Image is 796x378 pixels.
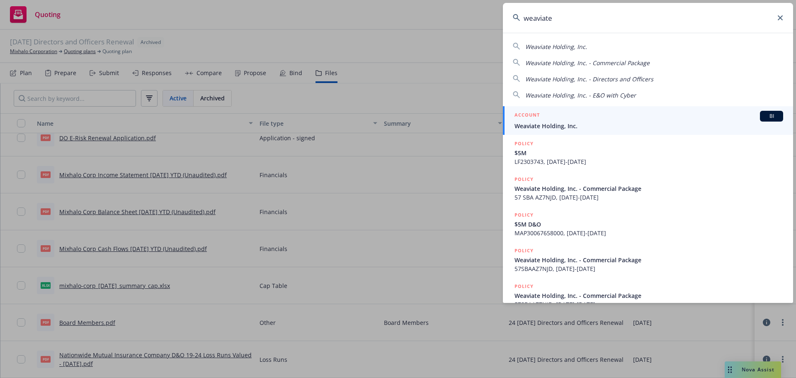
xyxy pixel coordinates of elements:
[514,175,534,183] h5: POLICY
[503,278,793,313] a: POLICYWeaviate Holding, Inc. - Commercial Package57SBAAZ7NJD, [DATE]-[DATE]
[514,264,783,273] span: 57SBAAZ7NJD, [DATE]-[DATE]
[514,139,534,148] h5: POLICY
[503,171,793,206] a: POLICYWeaviate Holding, Inc. - Commercial Package57 SBA AZ7NJD, [DATE]-[DATE]
[525,75,653,83] span: Weaviate Holding, Inc. - Directors and Officers
[503,206,793,242] a: POLICY$5M D&OMAP30067658000, [DATE]-[DATE]
[763,112,780,120] span: BI
[525,91,636,99] span: Weaviate Holding, Inc. - E&O with Cyber
[503,3,793,33] input: Search...
[514,229,783,237] span: MAP30067658000, [DATE]-[DATE]
[514,282,534,290] h5: POLICY
[514,291,783,300] span: Weaviate Holding, Inc. - Commercial Package
[514,256,783,264] span: Weaviate Holding, Inc. - Commercial Package
[514,220,783,229] span: $5M D&O
[514,111,540,121] h5: ACCOUNT
[514,246,534,255] h5: POLICY
[514,193,783,202] span: 57 SBA AZ7NJD, [DATE]-[DATE]
[514,211,534,219] h5: POLICY
[525,59,650,67] span: Weaviate Holding, Inc. - Commercial Package
[514,157,783,166] span: LF2303743, [DATE]-[DATE]
[514,122,783,130] span: Weaviate Holding, Inc.
[503,242,793,278] a: POLICYWeaviate Holding, Inc. - Commercial Package57SBAAZ7NJD, [DATE]-[DATE]
[503,135,793,171] a: POLICY$5MLF2303743, [DATE]-[DATE]
[514,149,783,157] span: $5M
[503,106,793,135] a: ACCOUNTBIWeaviate Holding, Inc.
[514,300,783,309] span: 57SBAAZ7NJD, [DATE]-[DATE]
[525,43,587,51] span: Weaviate Holding, Inc.
[514,184,783,193] span: Weaviate Holding, Inc. - Commercial Package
